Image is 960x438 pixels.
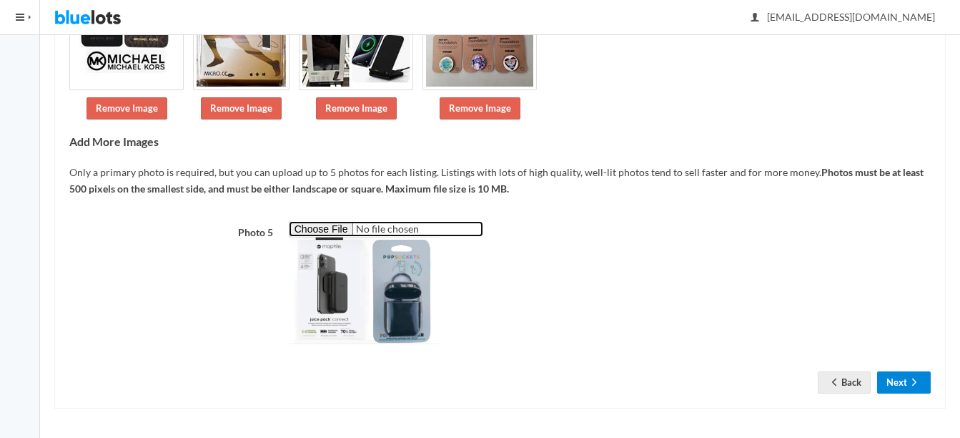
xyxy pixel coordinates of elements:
img: 9k= [289,237,439,344]
button: Nextarrow forward [877,371,931,394]
span: [EMAIL_ADDRESS][DOMAIN_NAME] [751,11,935,23]
b: Photos must be at least 500 pixels on the smallest side, and must be either landscape or square. ... [69,166,924,195]
a: arrow backBack [818,371,871,394]
a: Remove Image [201,97,282,120]
h4: Add More Images [69,135,931,148]
ion-icon: arrow forward [907,376,921,390]
a: Remove Image [316,97,397,120]
p: Only a primary photo is required, but you can upload up to 5 photos for each listing. Listings wi... [69,165,931,197]
a: Remove Image [86,97,167,120]
ion-icon: person [748,11,762,25]
label: Photo 5 [61,221,281,241]
a: Remove Image [440,97,520,120]
ion-icon: arrow back [827,376,841,390]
